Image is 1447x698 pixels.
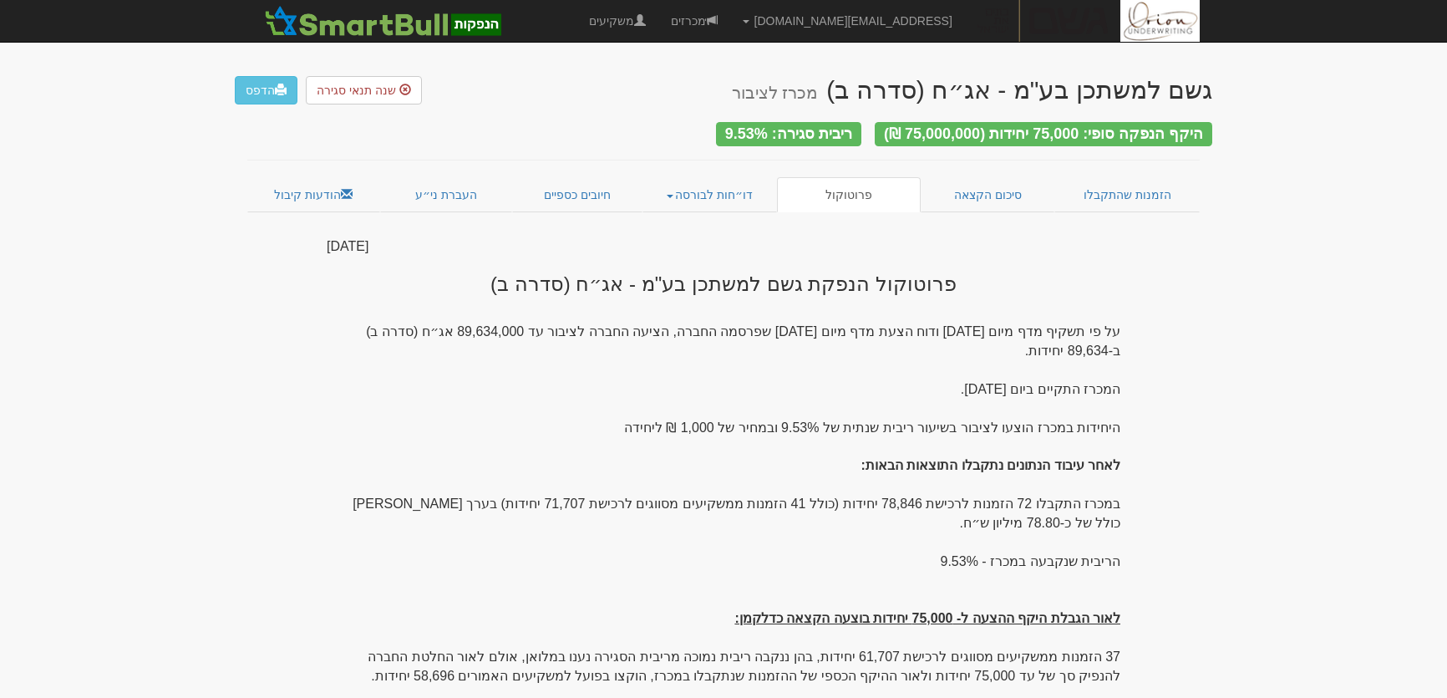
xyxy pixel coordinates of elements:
[512,177,642,212] a: חיובים כספיים
[642,177,778,212] a: דו״חות לבורסה
[327,237,1120,257] div: [DATE]
[380,177,513,212] a: העברת ני״ע
[861,458,1120,472] strong: לאחר עיבוד הנתונים נתקבלו התוצאות הבאות:
[921,177,1055,212] a: סיכום הקצאה
[777,177,921,212] a: פרוטוקול
[317,84,396,97] span: שנה תנאי סגירה
[732,84,818,102] small: מכרז לציבור
[327,273,1120,295] h3: פרוטוקול הנפקת גשם למשתכן בע"מ - אג״ח (סדרה ב)
[306,76,422,104] button: שנה תנאי סגירה
[732,76,1212,104] div: גשם למשתכן בע"מ - אג״ח (סדרה ב)
[734,611,1120,625] u: לאור הגבלת היקף ההצעה ל- 75,000 יחידות בוצעה הקצאה כדלקמן:
[260,4,505,38] img: SmartBull Logo
[235,76,297,104] a: הדפס
[247,177,380,212] a: הודעות קיבול
[875,122,1212,146] div: היקף הנפקה סופי: 75,000 יחידות (75,000,000 ₪)
[1054,177,1200,212] a: הזמנות שהתקבלו
[716,122,861,146] div: ריבית סגירה: 9.53%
